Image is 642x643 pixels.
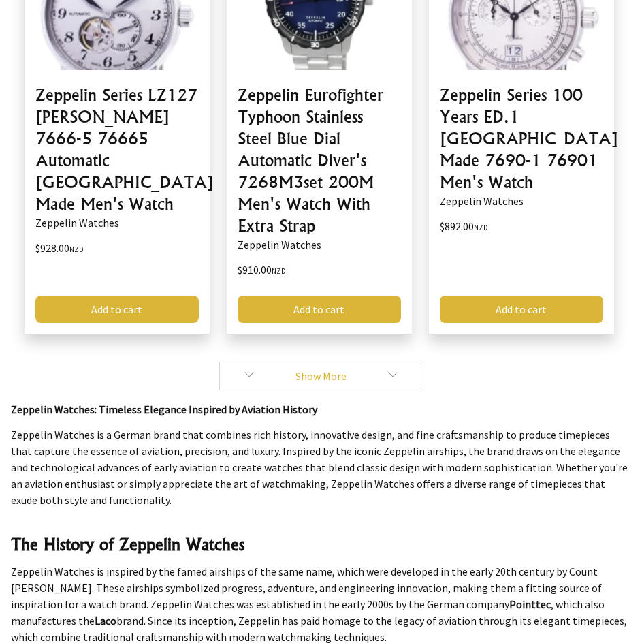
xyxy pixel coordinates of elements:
[509,597,551,611] strong: Pointtec
[11,403,317,416] strong: Zeppelin Watches: Timeless Elegance Inspired by Aviation History
[440,296,603,323] a: Add to cart
[11,426,631,508] p: Zeppelin Watches is a German brand that combines rich history, innovative design, and fine crafts...
[35,296,199,323] a: Add to cart
[11,534,244,554] strong: The History of Zeppelin Watches
[95,614,116,627] strong: Laco
[219,362,423,390] a: Show More
[238,296,401,323] a: Add to cart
